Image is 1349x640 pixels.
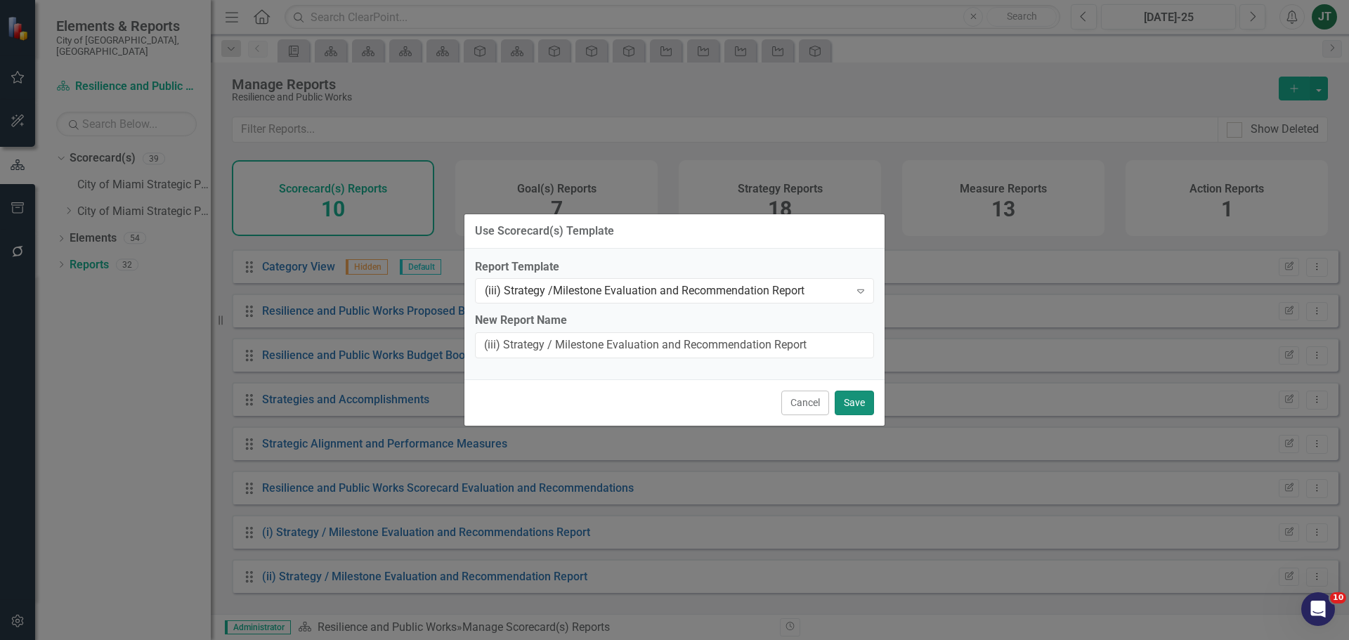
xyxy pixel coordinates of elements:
div: Use Scorecard(s) Template [475,225,614,237]
div: (iii) Strategy /Milestone Evaluation and Recommendation Report [485,283,849,299]
button: Cancel [781,391,829,415]
input: Report Name [475,332,874,358]
label: New Report Name [475,313,874,329]
span: 10 [1330,592,1346,603]
button: Save [835,391,874,415]
iframe: Intercom live chat [1301,592,1335,626]
label: Report Template [475,259,874,275]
